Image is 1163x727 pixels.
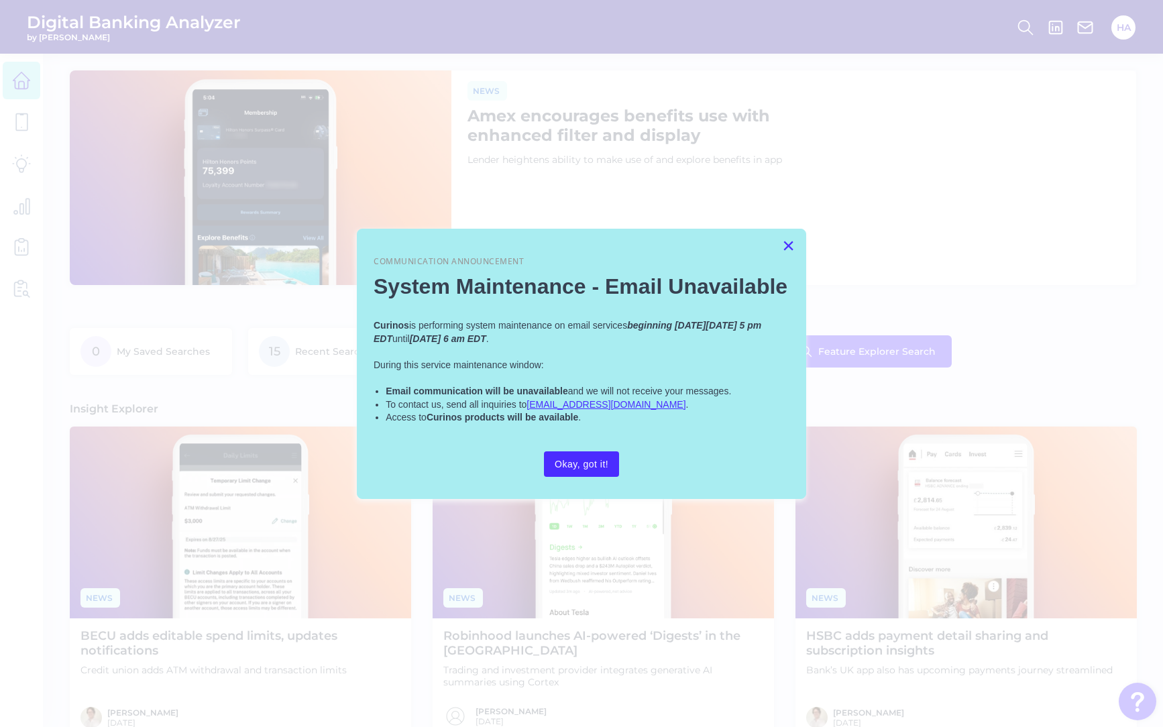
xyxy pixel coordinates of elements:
span: . [686,399,689,410]
em: [DATE] 6 am EDT [410,333,486,344]
button: Close [782,235,795,256]
span: and we will not receive your messages. [568,386,732,396]
span: is performing system maintenance on email services [409,320,627,331]
strong: Email communication will be unavailable [386,386,568,396]
span: . [578,412,581,423]
span: . [486,333,489,344]
p: Communication Announcement [374,256,789,268]
span: Access to [386,412,427,423]
button: Okay, got it! [544,451,619,477]
p: During this service maintenance window: [374,359,789,372]
strong: Curinos [374,320,409,331]
strong: Curinos products will be available [427,412,578,423]
a: [EMAIL_ADDRESS][DOMAIN_NAME] [527,399,685,410]
em: beginning [DATE][DATE] 5 pm EDT [374,320,764,344]
span: To contact us, send all inquiries to [386,399,527,410]
span: until [392,333,410,344]
h2: System Maintenance - Email Unavailable [374,274,789,299]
